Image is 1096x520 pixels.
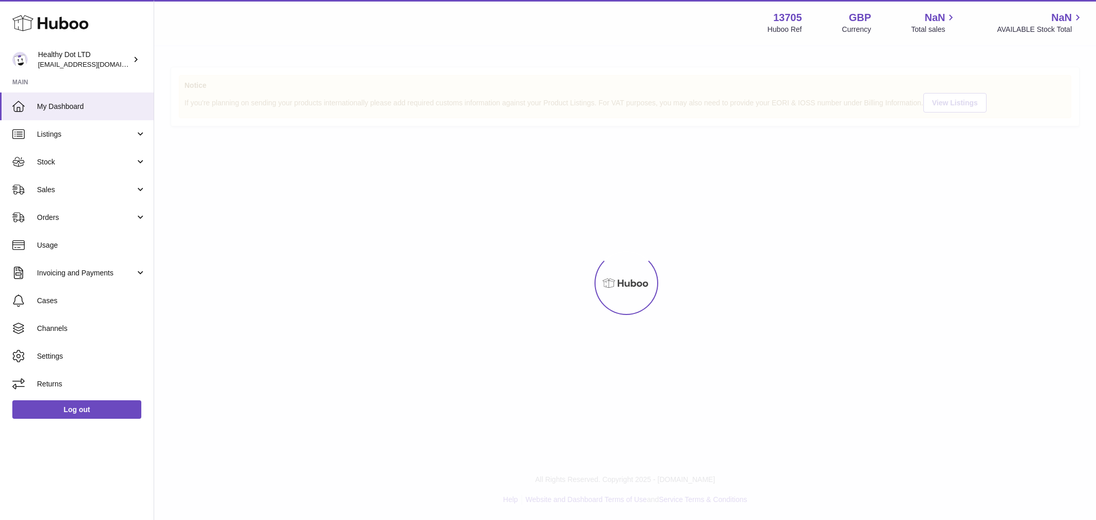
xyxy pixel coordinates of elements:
span: Sales [37,185,135,195]
span: Orders [37,213,135,222]
span: Total sales [911,25,957,34]
a: NaN AVAILABLE Stock Total [997,11,1084,34]
span: Settings [37,351,146,361]
a: NaN Total sales [911,11,957,34]
strong: 13705 [773,11,802,25]
span: My Dashboard [37,102,146,112]
span: Invoicing and Payments [37,268,135,278]
span: NaN [1051,11,1072,25]
a: Log out [12,400,141,419]
span: Usage [37,240,146,250]
div: Huboo Ref [768,25,802,34]
span: Channels [37,324,146,333]
img: internalAdmin-13705@internal.huboo.com [12,52,28,67]
span: Returns [37,379,146,389]
span: Cases [37,296,146,306]
span: NaN [924,11,945,25]
div: Currency [842,25,871,34]
div: Healthy Dot LTD [38,50,131,69]
span: [EMAIL_ADDRESS][DOMAIN_NAME] [38,60,151,68]
strong: GBP [849,11,871,25]
span: AVAILABLE Stock Total [997,25,1084,34]
span: Stock [37,157,135,167]
span: Listings [37,129,135,139]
